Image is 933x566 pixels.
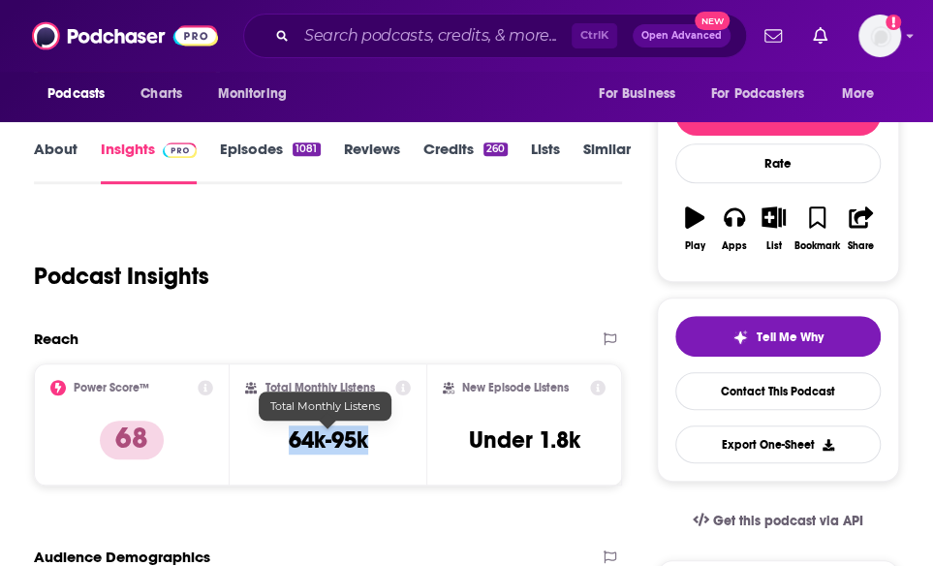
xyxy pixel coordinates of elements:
img: tell me why sparkle [732,330,748,345]
button: Apps [715,194,755,264]
div: Search podcasts, credits, & more... [243,14,747,58]
h3: Under 1.8k [468,425,579,455]
button: Export One-Sheet [675,425,881,463]
button: open menu [828,76,899,112]
a: Lists [531,140,560,184]
span: Podcasts [47,80,105,108]
span: Total Monthly Listens [270,399,380,413]
a: InsightsPodchaser Pro [101,140,197,184]
button: tell me why sparkleTell Me Why [675,316,881,357]
button: Play [675,194,715,264]
span: For Podcasters [711,80,804,108]
svg: Add a profile image [886,15,901,30]
h2: New Episode Listens [462,381,569,394]
a: Contact This Podcast [675,372,881,410]
img: User Profile [858,15,901,57]
h2: Audience Demographics [34,548,210,566]
button: open menu [203,76,311,112]
a: Show notifications dropdown [805,19,835,52]
a: Get this podcast via API [677,497,879,545]
span: Charts [140,80,182,108]
div: Bookmark [794,240,840,252]
span: Tell Me Why [756,330,823,345]
div: List [766,240,782,252]
a: About [34,140,78,184]
button: open menu [34,76,130,112]
input: Search podcasts, credits, & more... [296,20,572,51]
a: Charts [128,76,194,112]
span: For Business [599,80,675,108]
span: More [842,80,875,108]
div: 260 [483,142,508,156]
span: Get this podcast via API [713,513,863,529]
a: Episodes1081 [220,140,320,184]
div: 1081 [293,142,320,156]
div: Play [685,240,705,252]
a: Reviews [344,140,400,184]
span: New [695,12,730,30]
button: Show profile menu [858,15,901,57]
img: Podchaser Pro [163,142,197,158]
div: Rate [675,143,881,183]
img: Podchaser - Follow, Share and Rate Podcasts [32,17,218,54]
button: Bookmark [793,194,841,264]
div: Apps [722,240,747,252]
h2: Power Score™ [74,381,149,394]
span: Logged in as LBPublicity2 [858,15,901,57]
span: Open Advanced [641,31,722,41]
h3: 64k-95k [289,425,368,455]
h2: Total Monthly Listens [264,381,374,394]
button: List [754,194,793,264]
a: Credits260 [423,140,508,184]
button: Share [841,194,881,264]
button: Open AdvancedNew [633,24,731,47]
span: Ctrl K [572,23,617,48]
a: Show notifications dropdown [757,19,790,52]
span: Monitoring [217,80,286,108]
h2: Reach [34,330,78,348]
button: open menu [585,76,700,112]
h1: Podcast Insights [34,262,209,291]
button: open menu [699,76,832,112]
p: 68 [100,421,164,459]
a: Similar [583,140,631,184]
div: Share [848,240,874,252]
